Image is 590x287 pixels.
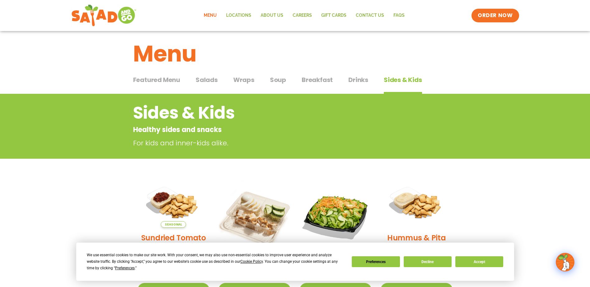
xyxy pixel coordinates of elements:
[71,3,137,28] img: new-SAG-logo-768×292
[348,75,368,84] span: Drinks
[404,256,452,267] button: Decline
[240,259,263,264] span: Cookie Policy
[199,8,221,23] a: Menu
[256,8,288,23] a: About Us
[288,8,317,23] a: Careers
[302,75,333,84] span: Breakfast
[219,180,290,252] img: Product photo for Snack Pack
[115,266,135,270] span: Preferences
[133,100,407,125] h2: Sides & Kids
[87,252,344,271] div: We use essential cookies to make our site work. With your consent, we may also use non-essential ...
[138,180,210,228] img: Product photo for Sundried Tomato Hummus & Pita Chips
[199,8,409,23] nav: Menu
[381,232,453,254] h2: Hummus & Pita Chips
[270,75,286,84] span: Soup
[133,75,180,84] span: Featured Menu
[133,125,407,135] p: Healthy sides and snacks
[352,256,400,267] button: Preferences
[233,75,254,84] span: Wraps
[221,8,256,23] a: Locations
[161,221,186,228] span: Seasonal
[317,8,351,23] a: GIFT CARDS
[389,8,409,23] a: FAQs
[381,180,453,228] img: Product photo for Hummus & Pita Chips
[455,256,503,267] button: Accept
[478,12,513,19] span: ORDER NOW
[351,8,389,23] a: Contact Us
[133,37,457,71] h1: Menu
[556,253,574,271] img: wpChatIcon
[133,73,457,94] div: Tabbed content
[196,75,218,84] span: Salads
[384,75,422,84] span: Sides & Kids
[76,243,514,281] div: Cookie Consent Prompt
[133,138,410,148] p: For kids and inner-kids alike.
[472,9,519,22] a: ORDER NOW
[138,232,210,265] h2: Sundried Tomato Hummus & Pita Chips
[300,180,372,252] img: Product photo for Kids’ Salad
